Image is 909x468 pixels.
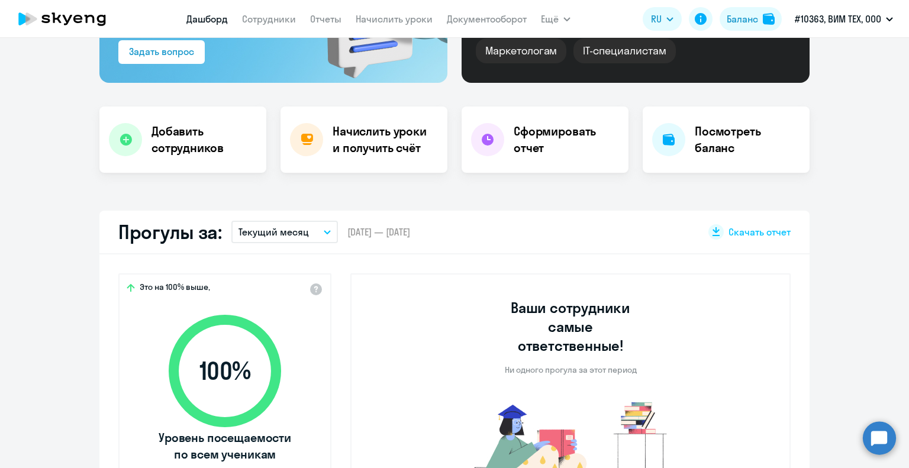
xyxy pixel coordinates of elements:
span: [DATE] — [DATE] [347,225,410,238]
button: #10363, ВИМ ТЕХ, ООО [789,5,899,33]
p: #10363, ВИМ ТЕХ, ООО [795,12,881,26]
a: Отчеты [310,13,341,25]
span: Уровень посещаемости по всем ученикам [157,430,293,463]
span: RU [651,12,662,26]
button: Текущий месяц [231,221,338,243]
div: Баланс [727,12,758,26]
div: Задать вопрос [129,44,194,59]
a: Начислить уроки [356,13,433,25]
span: Это на 100% выше, [140,282,210,296]
h4: Посмотреть баланс [695,123,800,156]
span: 100 % [157,357,293,385]
button: RU [643,7,682,31]
a: Дашборд [186,13,228,25]
h2: Прогулы за: [118,220,222,244]
div: Маркетологам [476,38,566,63]
span: Ещё [541,12,559,26]
h4: Сформировать отчет [514,123,619,156]
a: Сотрудники [242,13,296,25]
img: balance [763,13,775,25]
button: Задать вопрос [118,40,205,64]
button: Балансbalance [720,7,782,31]
p: Текущий месяц [238,225,309,239]
a: Документооборот [447,13,527,25]
h4: Начислить уроки и получить счёт [333,123,436,156]
button: Ещё [541,7,570,31]
div: IT-специалистам [573,38,675,63]
span: Скачать отчет [729,225,791,238]
h3: Ваши сотрудники самые ответственные! [495,298,647,355]
h4: Добавить сотрудников [151,123,257,156]
p: Ни одного прогула за этот период [505,364,637,375]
